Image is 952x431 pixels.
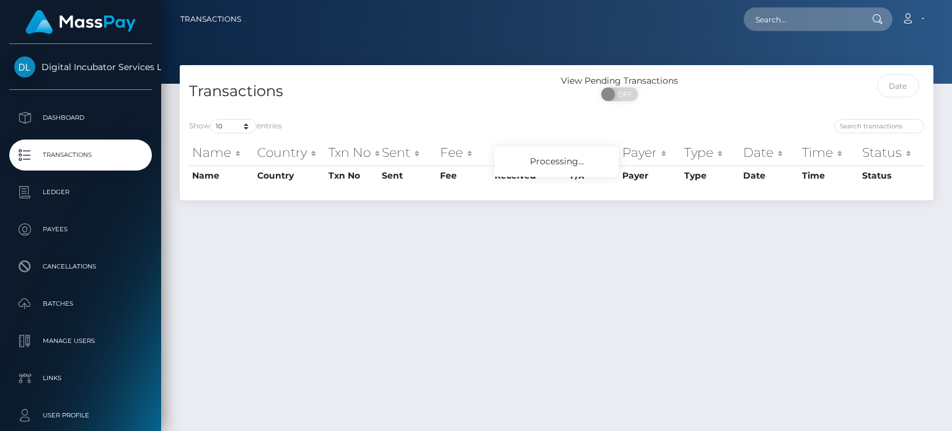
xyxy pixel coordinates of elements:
th: Time [799,140,858,165]
th: F/X [567,140,619,165]
th: Name [189,166,254,185]
p: Batches [14,295,147,313]
img: MassPay Logo [25,10,136,34]
p: Transactions [14,146,147,164]
label: Show entries [189,119,282,133]
a: User Profile [9,400,152,431]
th: Date [740,140,800,165]
th: Name [189,140,254,165]
th: Fee [437,140,491,165]
div: Processing... [495,146,619,177]
th: Country [254,140,325,165]
a: Manage Users [9,326,152,357]
th: Status [859,140,924,165]
img: Digital Incubator Services Limited [14,56,35,78]
th: Payer [619,140,681,165]
p: Ledger [14,183,147,202]
h4: Transactions [189,81,547,102]
th: Received [491,140,567,165]
a: Cancellations [9,251,152,282]
a: Transactions [9,140,152,171]
input: Date filter [877,74,920,97]
th: Txn No [325,166,379,185]
th: Received [491,166,567,185]
p: Links [14,369,147,388]
a: Dashboard [9,102,152,133]
th: Date [740,166,800,185]
a: Payees [9,214,152,245]
a: Batches [9,288,152,319]
th: Type [681,166,739,185]
a: Links [9,363,152,394]
th: Status [859,166,924,185]
p: Dashboard [14,109,147,127]
a: Transactions [180,6,241,32]
p: Payees [14,220,147,239]
span: OFF [608,87,639,101]
input: Search... [744,7,860,31]
p: Manage Users [14,332,147,350]
th: Txn No [325,140,379,165]
p: User Profile [14,406,147,425]
div: View Pending Transactions [557,74,682,87]
select: Showentries [210,119,257,133]
th: Sent [379,140,437,165]
th: Country [254,166,325,185]
th: Fee [437,166,491,185]
th: Time [799,166,858,185]
th: Type [681,140,739,165]
a: Ledger [9,177,152,208]
span: Digital Incubator Services Limited [9,61,152,73]
p: Cancellations [14,257,147,276]
input: Search transactions [834,119,924,133]
th: Payer [619,166,681,185]
th: Sent [379,166,437,185]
